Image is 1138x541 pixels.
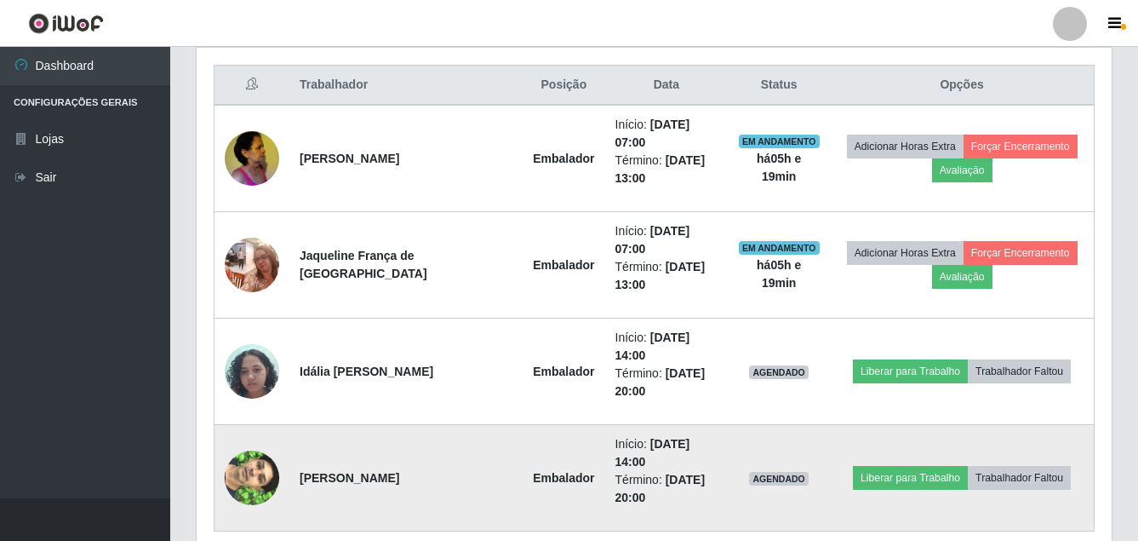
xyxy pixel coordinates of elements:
[615,365,718,400] li: Término:
[968,466,1071,490] button: Trabalhador Faltou
[615,222,718,258] li: Início:
[615,331,690,362] time: [DATE] 14:00
[300,249,427,280] strong: Jaqueline França de [GEOGRAPHIC_DATA]
[847,135,964,158] button: Adicionar Horas Extra
[533,365,594,378] strong: Embalador
[739,241,820,255] span: EM ANDAMENTO
[289,66,523,106] th: Trabalhador
[225,122,279,194] img: 1739839717367.jpeg
[605,66,729,106] th: Data
[853,360,968,383] button: Liberar para Trabalho
[728,66,830,106] th: Status
[749,472,809,486] span: AGENDADO
[853,466,968,490] button: Liberar para Trabalho
[615,435,718,471] li: Início:
[533,471,594,485] strong: Embalador
[300,471,399,485] strong: [PERSON_NAME]
[757,258,801,290] strong: há 05 h e 19 min
[932,158,992,182] button: Avaliação
[739,135,820,148] span: EM ANDAMENTO
[615,437,690,469] time: [DATE] 14:00
[964,241,1078,265] button: Forçar Encerramento
[615,152,718,187] li: Término:
[615,471,718,507] li: Término:
[225,429,279,527] img: 1750971978836.jpeg
[523,66,604,106] th: Posição
[968,360,1071,383] button: Trabalhador Faltou
[757,152,801,183] strong: há 05 h e 19 min
[615,224,690,256] time: [DATE] 07:00
[615,116,718,152] li: Início:
[749,365,809,379] span: AGENDADO
[225,228,279,301] img: 1735572424201.jpeg
[615,329,718,365] li: Início:
[932,265,992,289] button: Avaliação
[615,118,690,149] time: [DATE] 07:00
[830,66,1094,106] th: Opções
[300,365,433,378] strong: Idália [PERSON_NAME]
[847,241,964,265] button: Adicionar Horas Extra
[300,152,399,165] strong: [PERSON_NAME]
[533,258,594,272] strong: Embalador
[533,152,594,165] strong: Embalador
[28,13,104,34] img: CoreUI Logo
[964,135,1078,158] button: Forçar Encerramento
[225,335,279,407] img: 1745763746642.jpeg
[615,258,718,294] li: Término:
